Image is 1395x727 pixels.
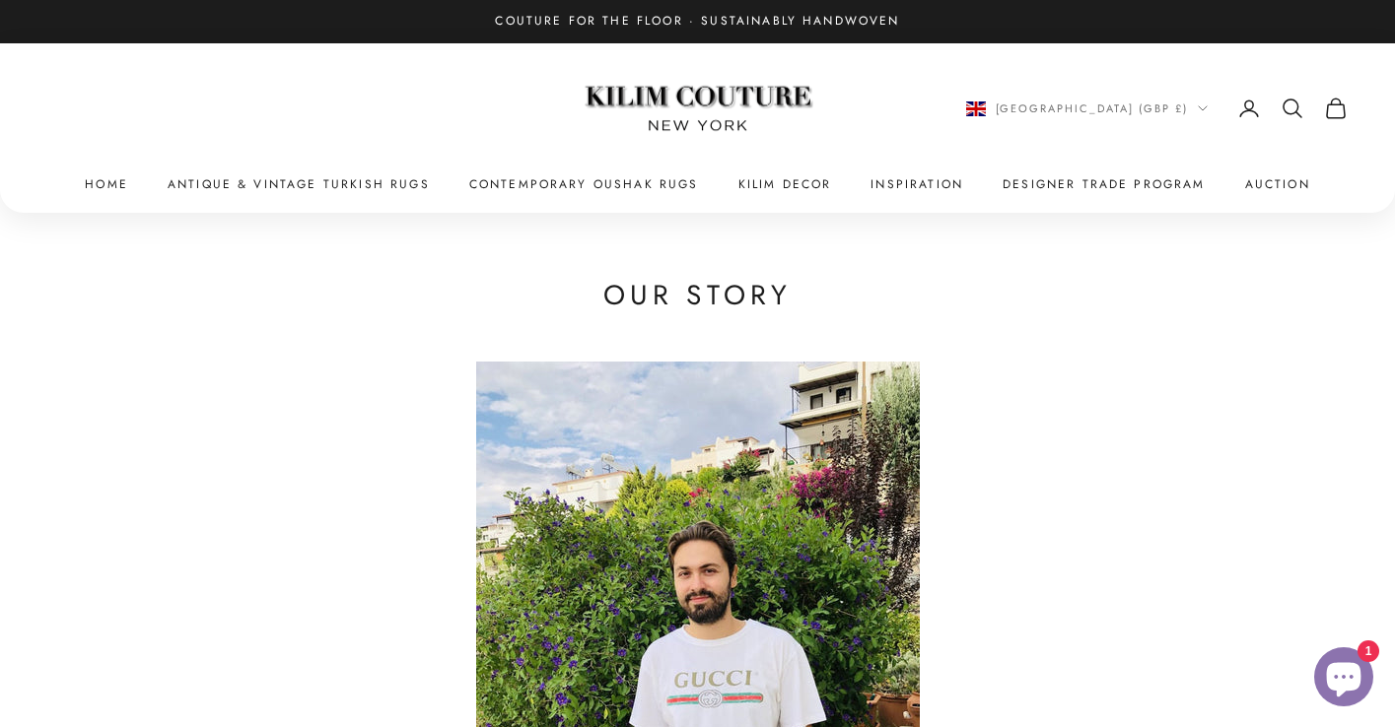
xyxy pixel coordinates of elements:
[1003,174,1206,194] a: Designer Trade Program
[966,101,986,116] img: United Kingdom
[1245,174,1310,194] a: Auction
[168,174,430,194] a: Antique & Vintage Turkish Rugs
[1308,647,1379,711] inbox-online-store-chat: Shopify online store chat
[47,174,1348,194] nav: Primary navigation
[469,174,699,194] a: Contemporary Oushak Rugs
[966,97,1349,120] nav: Secondary navigation
[871,174,963,194] a: Inspiration
[966,99,1209,117] button: Change country or currency
[603,276,791,314] h1: Our Story
[495,12,899,32] p: Couture for the Floor · Sustainably Handwoven
[85,174,128,194] a: Home
[996,99,1189,117] span: [GEOGRAPHIC_DATA] (GBP £)
[738,174,832,194] summary: Kilim Decor
[575,62,821,156] img: Logo of Kilim Couture New York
